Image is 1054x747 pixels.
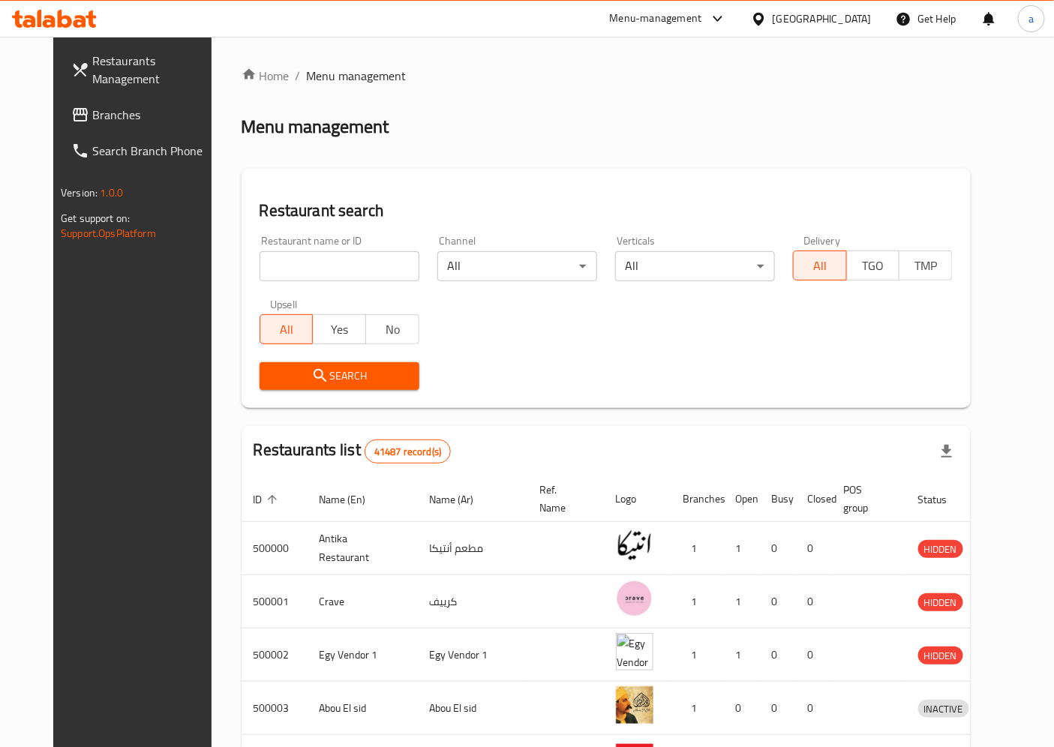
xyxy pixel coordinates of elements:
[671,575,724,628] td: 1
[724,476,760,522] th: Open
[918,540,963,558] div: HIDDEN
[616,633,653,670] img: Egy Vendor 1
[616,686,653,724] img: Abou El sid
[61,223,156,243] a: Support.OpsPlatform
[671,476,724,522] th: Branches
[846,250,900,280] button: TGO
[418,682,528,735] td: Abou El sid
[724,682,760,735] td: 0
[773,10,872,27] div: [GEOGRAPHIC_DATA]
[92,142,218,160] span: Search Branch Phone
[616,580,653,617] img: Crave
[918,594,963,611] span: HIDDEN
[100,183,123,202] span: 1.0.0
[899,250,953,280] button: TMP
[615,251,775,281] div: All
[308,575,418,628] td: Crave
[853,255,894,277] span: TGO
[242,575,308,628] td: 500001
[319,319,360,340] span: Yes
[242,682,308,735] td: 500003
[365,439,451,463] div: Total records count
[61,208,130,228] span: Get support on:
[918,490,967,508] span: Status
[1028,10,1034,27] span: a
[254,439,452,463] h2: Restaurants list
[918,700,969,718] span: INACTIVE
[242,628,308,682] td: 500002
[320,490,386,508] span: Name (En)
[59,133,230,169] a: Search Branch Phone
[372,319,413,340] span: No
[59,43,230,97] a: Restaurants Management
[312,314,366,344] button: Yes
[418,522,528,575] td: مطعم أنتيكا
[308,682,418,735] td: Abou El sid
[92,52,218,88] span: Restaurants Management
[266,319,308,340] span: All
[308,522,418,575] td: Antika Restaurant
[671,682,724,735] td: 1
[724,628,760,682] td: 1
[760,575,796,628] td: 0
[430,490,494,508] span: Name (Ar)
[418,575,528,628] td: كرييف
[803,235,841,246] label: Delivery
[540,481,586,517] span: Ref. Name
[260,251,419,281] input: Search for restaurant name or ID..
[760,522,796,575] td: 0
[307,67,407,85] span: Menu management
[671,628,724,682] td: 1
[260,199,953,222] h2: Restaurant search
[296,67,301,85] li: /
[437,251,597,281] div: All
[760,628,796,682] td: 0
[918,541,963,558] span: HIDDEN
[800,255,841,277] span: All
[905,255,947,277] span: TMP
[616,526,653,564] img: Antika Restaurant
[260,314,314,344] button: All
[918,646,963,664] div: HIDDEN
[796,522,832,575] td: 0
[272,367,407,385] span: Search
[796,682,832,735] td: 0
[796,575,832,628] td: 0
[254,490,282,508] span: ID
[610,10,702,28] div: Menu-management
[365,314,419,344] button: No
[242,115,389,139] h2: Menu management
[793,250,847,280] button: All
[270,299,298,310] label: Upsell
[918,593,963,611] div: HIDDEN
[724,575,760,628] td: 1
[929,433,965,469] div: Export file
[796,628,832,682] td: 0
[760,682,796,735] td: 0
[724,522,760,575] td: 1
[92,106,218,124] span: Branches
[844,481,888,517] span: POS group
[918,647,963,664] span: HIDDEN
[604,476,671,522] th: Logo
[308,628,418,682] td: Egy Vendor 1
[671,522,724,575] td: 1
[61,183,98,202] span: Version:
[796,476,832,522] th: Closed
[418,628,528,682] td: Egy Vendor 1
[242,67,971,85] nav: breadcrumb
[242,67,290,85] a: Home
[365,445,450,459] span: 41487 record(s)
[59,97,230,133] a: Branches
[242,522,308,575] td: 500000
[260,362,419,390] button: Search
[760,476,796,522] th: Busy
